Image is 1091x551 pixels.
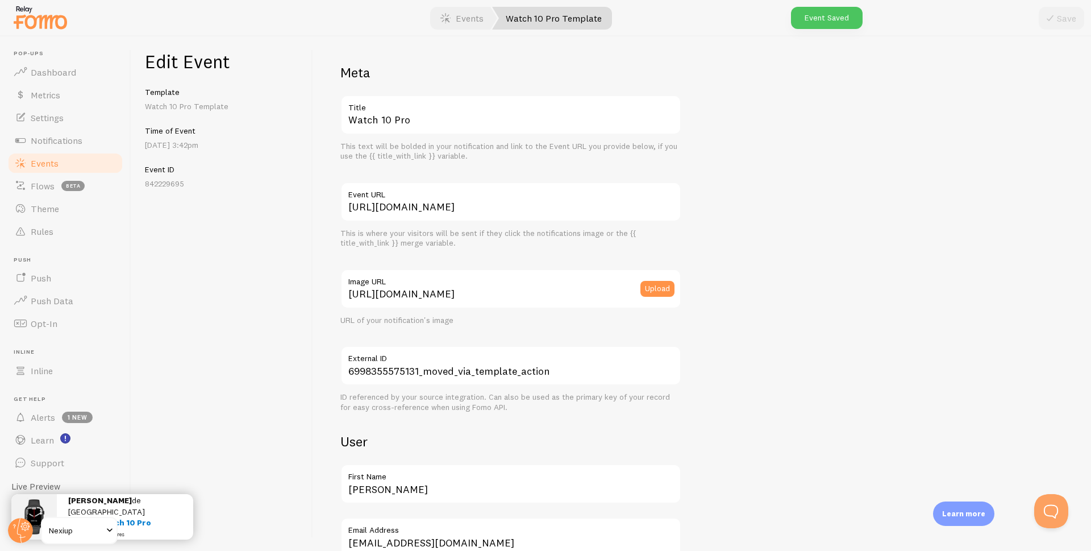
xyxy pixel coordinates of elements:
a: Metrics [7,84,124,106]
span: Inline [31,365,53,376]
div: Learn more [933,502,994,526]
div: This is where your visitors will be sent if they click the notifications image or the {{ title_wi... [340,229,681,248]
a: Flows beta [7,175,124,197]
a: Settings [7,106,124,129]
a: Theme [7,197,124,220]
a: Opt-In [7,312,124,335]
label: External ID [340,346,681,365]
span: Opt-In [31,318,57,329]
span: Notifications [31,135,82,146]
p: [DATE] 3:42pm [145,139,299,151]
span: beta [61,181,85,191]
a: Notifications [7,129,124,152]
span: Settings [31,112,64,123]
h1: Edit Event [145,50,299,73]
p: Learn more [942,508,985,519]
h5: Event ID [145,164,299,175]
iframe: Help Scout Beacon - Open [1034,494,1068,528]
a: Push Data [7,289,124,312]
span: Push [14,256,124,264]
span: Learn [31,434,54,446]
span: Flows [31,180,55,192]
p: 842229695 [145,178,299,189]
h2: Meta [340,64,681,81]
a: Nexiup [41,517,118,544]
label: Event URL [340,182,681,201]
span: Inline [14,349,124,356]
span: Events [31,158,59,169]
img: fomo-relay-logo-orange.svg [12,3,69,32]
span: Support [31,457,64,469]
button: Upload [640,281,674,297]
h2: User [340,433,681,450]
h5: Template [145,87,299,97]
a: Events [7,152,124,175]
span: Get Help [14,396,124,403]
span: Push Data [31,295,73,306]
a: Alerts 1 new [7,406,124,429]
span: Rules [31,226,53,237]
span: Nexiup [49,524,103,537]
span: Theme [31,203,59,214]
div: ID referenced by your source integration. Can also be used as the primary key of your record for ... [340,392,681,412]
a: Inline [7,359,124,382]
div: Event Saved [791,7,863,29]
svg: <p>Watch New Feature Tutorials!</p> [60,433,70,444]
a: Rules [7,220,124,243]
span: Push [31,272,51,284]
a: Learn [7,429,124,451]
h5: Time of Event [145,126,299,136]
span: Metrics [31,89,60,101]
label: Email Address [340,517,681,537]
span: 1 new [62,412,93,423]
div: URL of your notification's image [340,316,681,326]
label: First Name [340,464,681,483]
span: Dashboard [31,67,76,78]
div: This text will be bolded in your notification and link to the Event URL you provide below, if you... [340,142,681,161]
span: Alerts [31,412,55,423]
a: Support [7,451,124,474]
label: Title [340,95,681,114]
label: Image URL [340,269,681,288]
a: Dashboard [7,61,124,84]
p: Watch 10 Pro Template [145,101,299,112]
a: Push [7,267,124,289]
span: Pop-ups [14,50,124,57]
